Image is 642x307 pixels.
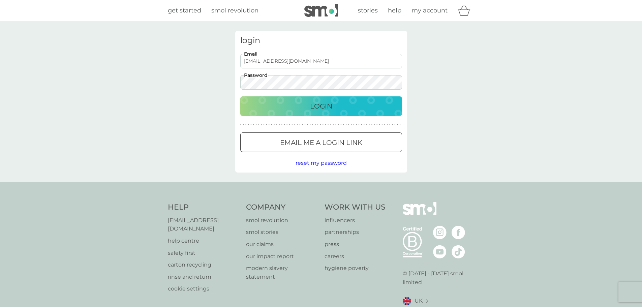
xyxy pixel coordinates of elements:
p: ● [338,123,339,126]
a: smol revolution [246,216,318,225]
p: ● [263,123,265,126]
span: reset my password [296,160,347,166]
p: ● [374,123,375,126]
p: ● [279,123,280,126]
p: ● [340,123,342,126]
a: get started [168,6,201,16]
a: help [388,6,401,16]
h3: login [240,36,402,45]
p: ● [320,123,321,126]
div: basket [458,4,475,17]
p: ● [297,123,298,126]
a: modern slavery statement [246,264,318,281]
p: ● [325,123,326,126]
a: influencers [325,216,386,225]
img: smol [403,202,436,225]
p: ● [274,123,275,126]
p: ● [376,123,378,126]
p: ● [328,123,329,126]
p: ● [345,123,347,126]
p: ● [315,123,316,126]
a: our impact report [246,252,318,261]
span: help [388,7,401,14]
a: stories [358,6,378,16]
a: safety first [168,249,240,257]
p: ● [333,123,334,126]
p: ● [399,123,401,126]
p: ● [353,123,355,126]
span: stories [358,7,378,14]
a: my account [411,6,448,16]
p: © [DATE] - [DATE] smol limited [403,269,475,286]
a: help centre [168,237,240,245]
img: UK flag [403,297,411,305]
p: ● [266,123,267,126]
img: smol [304,4,338,17]
span: my account [411,7,448,14]
p: ● [392,123,393,126]
p: ● [255,123,257,126]
p: ● [286,123,288,126]
h4: Company [246,202,318,213]
p: ● [261,123,262,126]
a: careers [325,252,386,261]
img: select a new location [426,299,428,303]
img: visit the smol Tiktok page [452,245,465,258]
p: Email me a login link [280,137,362,148]
p: ● [268,123,270,126]
p: ● [289,123,290,126]
a: smol stories [246,228,318,237]
p: ● [284,123,285,126]
p: ● [387,123,388,126]
a: our claims [246,240,318,249]
p: ● [245,123,247,126]
button: reset my password [296,159,347,167]
p: ● [394,123,396,126]
p: ● [243,123,244,126]
p: ● [323,123,324,126]
p: ● [343,123,344,126]
p: ● [248,123,249,126]
p: ● [369,123,370,126]
img: visit the smol Youtube page [433,245,447,258]
p: ● [271,123,272,126]
p: ● [371,123,372,126]
a: partnerships [325,228,386,237]
p: ● [381,123,383,126]
a: rinse and return [168,273,240,281]
p: ● [379,123,380,126]
p: ● [356,123,357,126]
p: ● [312,123,313,126]
p: ● [335,123,337,126]
a: smol revolution [211,6,258,16]
p: ● [309,123,311,126]
p: ● [292,123,293,126]
img: visit the smol Facebook page [452,226,465,239]
a: carton recycling [168,260,240,269]
p: ● [330,123,331,126]
p: ● [250,123,252,126]
p: Login [310,101,332,112]
a: hygiene poverty [325,264,386,273]
p: ● [294,123,296,126]
a: [EMAIL_ADDRESS][DOMAIN_NAME] [168,216,240,233]
p: ● [253,123,254,126]
p: ● [304,123,306,126]
p: ● [317,123,318,126]
img: visit the smol Instagram page [433,226,447,239]
a: cookie settings [168,284,240,293]
p: ● [299,123,301,126]
a: press [325,240,386,249]
p: ● [361,123,362,126]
